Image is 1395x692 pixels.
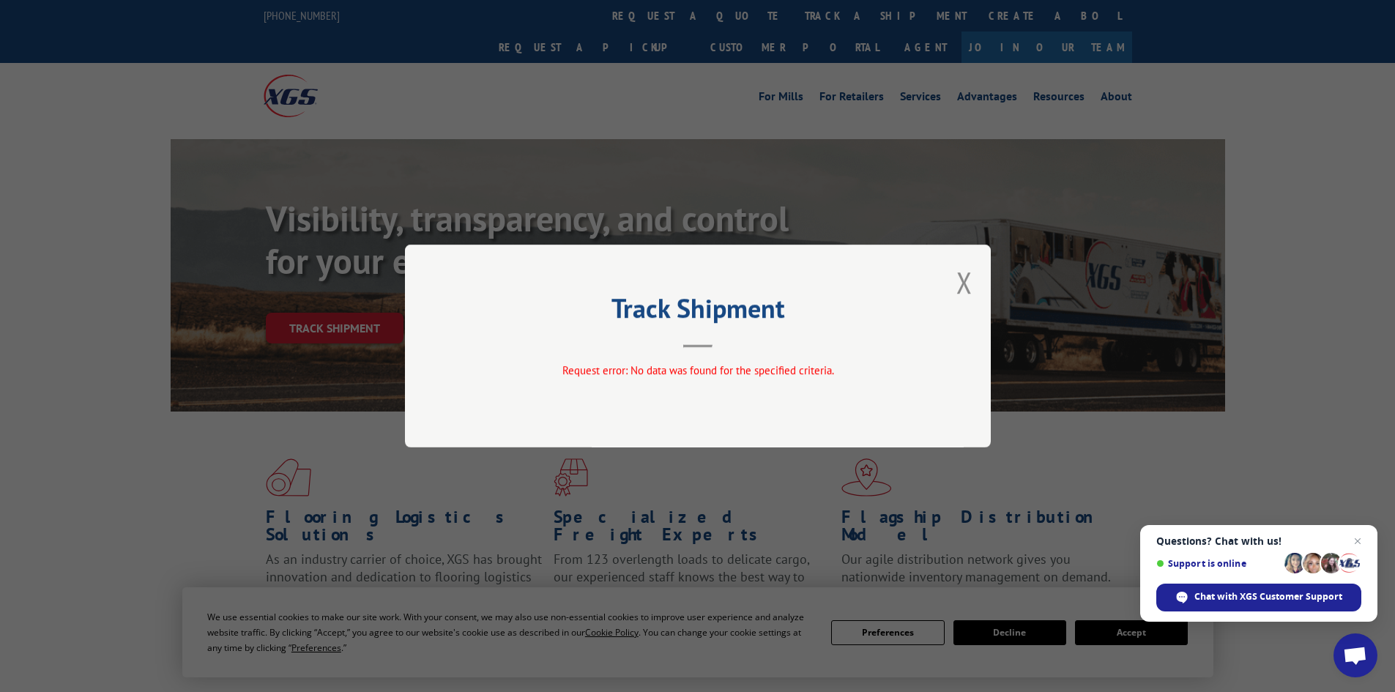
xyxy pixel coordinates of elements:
[1333,633,1377,677] a: Open chat
[1156,558,1279,569] span: Support is online
[562,363,833,377] span: Request error: No data was found for the specified criteria.
[478,298,918,326] h2: Track Shipment
[1156,584,1361,611] span: Chat with XGS Customer Support
[1194,590,1342,603] span: Chat with XGS Customer Support
[1156,535,1361,547] span: Questions? Chat with us!
[956,263,972,302] button: Close modal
